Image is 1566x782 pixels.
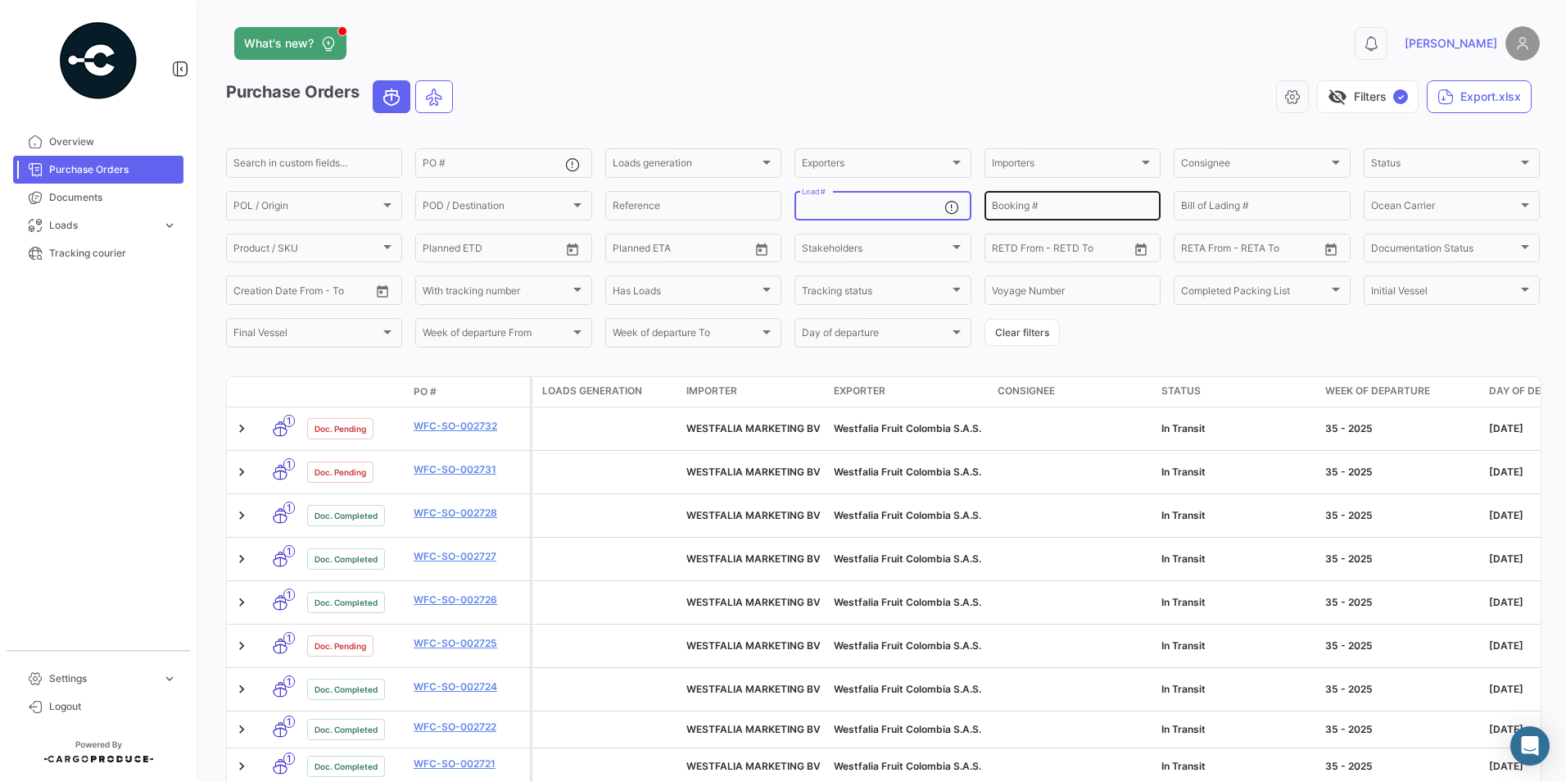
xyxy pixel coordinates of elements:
[1328,87,1347,107] span: visibility_off
[1393,89,1408,104] span: ✓
[315,596,378,609] span: Doc. Completed
[407,378,530,406] datatable-header-cell: PO #
[613,287,759,298] span: Has Loads
[560,237,585,261] button: Open calendar
[686,384,737,398] span: Importer
[991,377,1155,407] datatable-header-cell: Consignee
[283,545,295,557] span: 1
[226,80,458,113] h3: Purchase Orders
[686,422,821,434] span: WESTFALIA MARKETING BV
[315,509,378,522] span: Doc. Completed
[1161,465,1312,480] div: In Transit
[1371,245,1518,257] span: Documentation Status
[414,757,523,771] a: WFC-SO-002721
[162,218,177,233] span: expand_more
[414,636,523,651] a: WFC-SO-002725
[283,716,295,728] span: 1
[233,330,380,341] span: Final Vessel
[416,81,452,112] button: Air
[532,377,680,407] datatable-header-cell: Loads generation
[414,384,437,399] span: PO #
[802,287,948,298] span: Tracking status
[233,287,256,298] input: From
[301,385,407,398] datatable-header-cell: Doc. Status
[13,184,183,211] a: Documents
[315,639,366,652] span: Doc. Pending
[283,502,295,514] span: 1
[1325,421,1476,436] div: 35 - 2025
[1161,384,1201,398] span: Status
[283,632,295,644] span: 1
[49,162,177,177] span: Purchase Orders
[1215,245,1281,257] input: To
[1317,80,1419,113] button: visibility_offFilters✓
[992,245,1015,257] input: From
[802,160,948,171] span: Exporters
[283,752,295,765] span: 1
[686,466,821,478] span: WESTFALIA MARKETING BV
[233,594,250,611] a: Expand/Collapse Row
[49,671,156,686] span: Settings
[992,160,1138,171] span: Importers
[802,330,948,341] span: Day of departure
[680,377,827,407] datatable-header-cell: Importer
[1155,377,1319,407] datatable-header-cell: Status
[233,758,250,775] a: Expand/Collapse Row
[686,552,821,565] span: WESTFALIA MARKETING BV
[268,287,333,298] input: To
[827,377,991,407] datatable-header-cell: Exporter
[834,760,981,772] span: Westfalia Fruit Colombia S.A.S.
[834,596,981,608] span: Westfalia Fruit Colombia S.A.S.
[647,245,713,257] input: To
[414,462,523,477] a: WFC-SO-002731
[1371,160,1518,171] span: Status
[834,723,981,735] span: Westfalia Fruit Colombia S.A.S.
[1319,377,1482,407] datatable-header-cell: Week of departure
[1427,80,1532,113] button: Export.xlsx
[162,671,177,686] span: expand_more
[1161,682,1312,697] div: In Transit
[233,721,250,738] a: Expand/Collapse Row
[984,319,1060,346] button: Clear filters
[423,202,569,214] span: POD / Destination
[315,466,366,479] span: Doc. Pending
[1325,508,1476,523] div: 35 - 2025
[283,415,295,427] span: 1
[457,245,523,257] input: To
[315,422,366,435] span: Doc. Pending
[1161,421,1312,436] div: In Transit
[414,680,523,694] a: WFC-SO-002724
[423,245,446,257] input: From
[686,596,821,608] span: WESTFALIA MARKETING BV
[283,589,295,601] span: 1
[233,507,250,524] a: Expand/Collapse Row
[49,699,177,714] span: Logout
[686,509,821,521] span: WESTFALIA MARKETING BV
[1161,759,1312,774] div: In Transit
[998,384,1055,398] span: Consignee
[686,639,821,652] span: WESTFALIA MARKETING BV
[315,760,378,773] span: Doc. Completed
[260,385,301,398] datatable-header-cell: Transport mode
[49,134,177,149] span: Overview
[233,681,250,698] a: Expand/Collapse Row
[1161,639,1312,653] div: In Transit
[1325,759,1476,774] div: 35 - 2025
[1181,160,1328,171] span: Consignee
[1325,682,1476,697] div: 35 - 2025
[1505,26,1540,61] img: placeholder-user.png
[373,81,410,112] button: Ocean
[1371,202,1518,214] span: Ocean Carrier
[283,675,295,688] span: 1
[1405,35,1497,52] span: [PERSON_NAME]
[1510,726,1550,766] div: Abrir Intercom Messenger
[49,246,177,261] span: Tracking courier
[834,466,981,478] span: Westfalia Fruit Colombia S.A.S.
[1371,287,1518,298] span: Initial Vessel
[834,422,981,434] span: Westfalia Fruit Colombia S.A.S.
[834,552,981,565] span: Westfalia Fruit Colombia S.A.S.
[49,190,177,205] span: Documents
[1325,465,1476,480] div: 35 - 2025
[834,683,981,695] span: Westfalia Fruit Colombia S.A.S.
[315,683,378,696] span: Doc. Completed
